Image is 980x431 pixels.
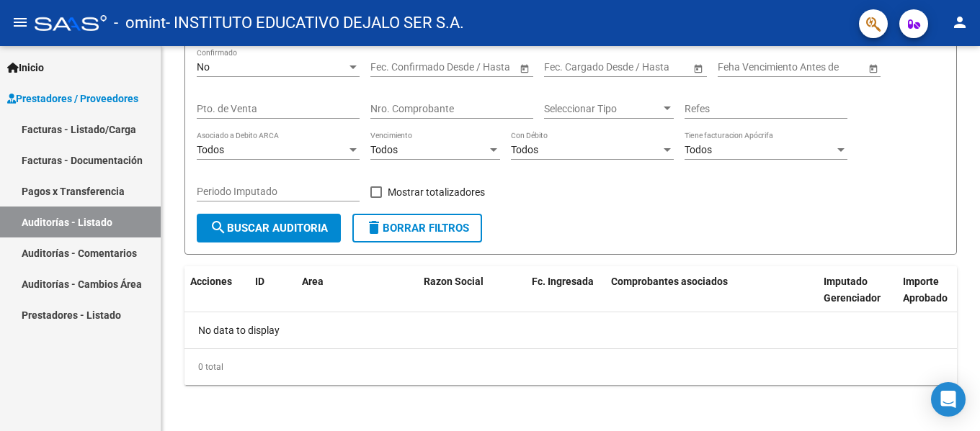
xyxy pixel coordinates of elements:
[690,60,705,76] button: Open calendar
[249,266,296,330] datatable-header-cell: ID
[210,222,328,235] span: Buscar Auditoria
[114,7,166,39] span: - omint
[197,144,224,155] span: Todos
[197,214,341,242] button: Buscar Auditoria
[184,349,957,385] div: 0 total
[951,14,968,31] mat-icon: person
[897,266,976,330] datatable-header-cell: Importe Aprobado
[424,276,484,287] span: Razon Social
[12,14,29,31] mat-icon: menu
[296,266,397,330] datatable-header-cell: Area
[544,61,597,73] input: Fecha inicio
[865,60,881,76] button: Open calendar
[210,219,227,236] mat-icon: search
[818,266,897,330] datatable-header-cell: Imputado Gerenciador
[7,60,44,76] span: Inicio
[365,222,469,235] span: Borrar Filtros
[517,60,532,76] button: Open calendar
[370,144,398,155] span: Todos
[435,61,506,73] input: Fecha fin
[166,7,464,39] span: - INSTITUTO EDUCATIVO DEJALO SER S.A.
[685,144,712,155] span: Todos
[824,276,881,304] span: Imputado Gerenciador
[609,61,680,73] input: Fecha fin
[526,266,605,330] datatable-header-cell: Fc. Ingresada
[255,276,264,287] span: ID
[418,266,526,330] datatable-header-cell: Razon Social
[605,266,818,330] datatable-header-cell: Comprobantes asociados
[611,276,728,287] span: Comprobantes asociados
[197,61,210,73] span: No
[931,382,966,417] div: Open Intercom Messenger
[184,266,249,330] datatable-header-cell: Acciones
[7,91,138,106] span: Prestadores / Proveedores
[365,219,383,236] mat-icon: delete
[511,144,538,155] span: Todos
[532,276,594,287] span: Fc. Ingresada
[388,183,485,201] span: Mostrar totalizadores
[544,103,661,115] span: Seleccionar Tipo
[352,214,482,242] button: Borrar Filtros
[184,312,957,348] div: No data to display
[190,276,232,287] span: Acciones
[302,276,324,287] span: Area
[370,61,423,73] input: Fecha inicio
[903,276,948,304] span: Importe Aprobado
